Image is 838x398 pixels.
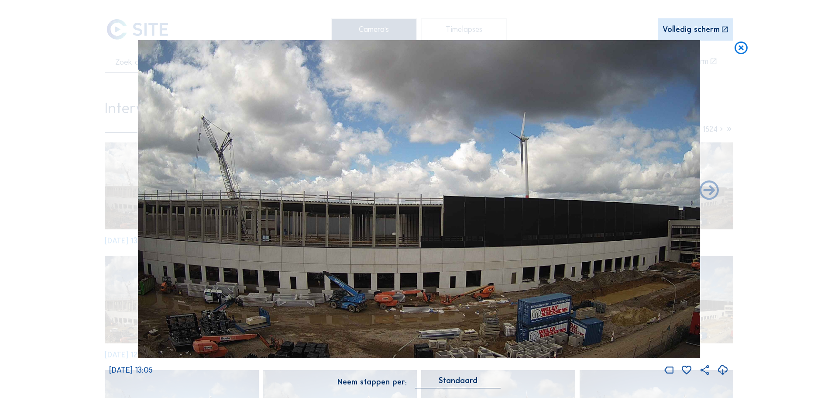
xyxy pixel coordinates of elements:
[415,377,501,388] div: Standaard
[439,377,477,384] div: Standaard
[697,179,721,203] i: Back
[663,26,720,34] div: Volledig scherm
[138,40,701,359] img: Image
[337,378,407,386] div: Neem stappen per:
[109,365,153,375] span: [DATE] 13:05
